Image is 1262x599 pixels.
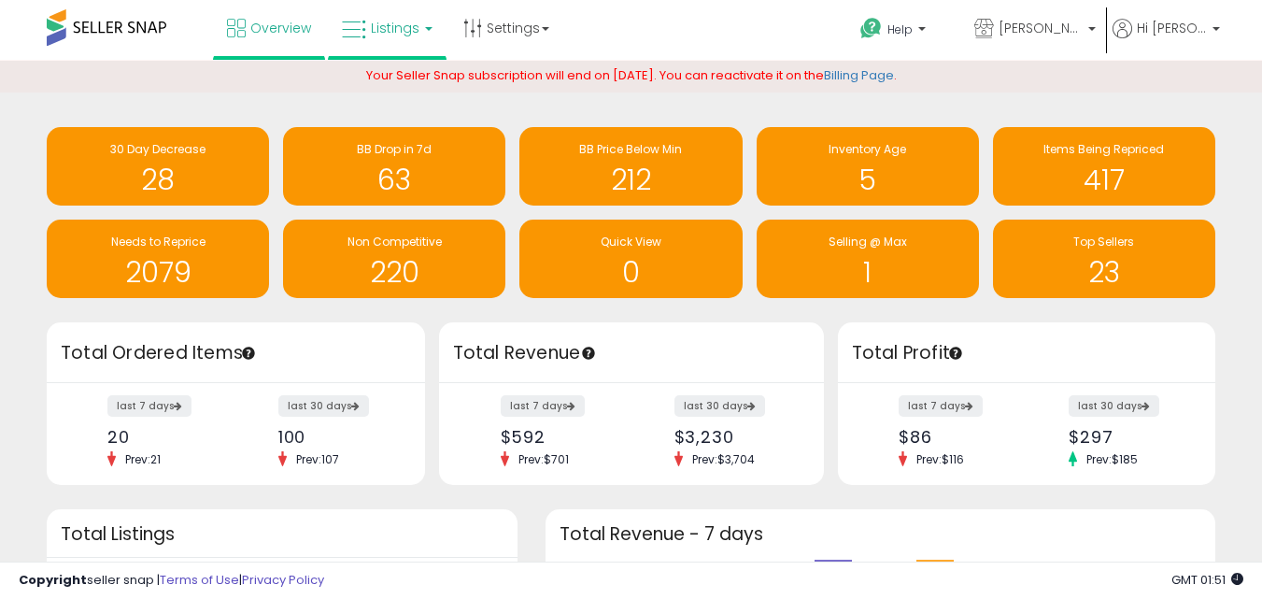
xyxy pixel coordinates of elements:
div: 20 [107,427,221,447]
a: Needs to Reprice 2079 [47,220,269,298]
div: Tooltip anchor [580,345,597,362]
span: current [960,560,1000,573]
span: Non Competitive [347,234,442,250]
h1: 63 [292,164,496,195]
h1: 28 [56,164,260,195]
span: BB Drop in 7d [357,141,432,157]
div: $3,230 [674,427,791,447]
a: Quick View 0 [519,220,742,298]
a: Billing Page [824,66,894,84]
div: Tooltip anchor [240,345,257,362]
h1: 2079 [56,257,260,288]
span: Hi [PERSON_NAME] [1137,19,1207,37]
h3: Total Revenue - 7 days [560,527,1201,541]
h1: 5 [766,164,970,195]
span: BB Price Below Min [579,141,682,157]
label: last 30 days [674,395,765,417]
span: 30 Day Decrease [110,141,206,157]
span: Selling @ Max [829,234,907,250]
a: Terms of Use [160,571,239,589]
a: 30 Day Decrease 28 [47,127,269,206]
span: Listings [371,19,419,37]
span: Your Seller Snap subscription will end on [DATE]. You can reactivate it on the . [366,66,897,84]
label: last 7 days [107,395,191,417]
h1: 220 [292,257,496,288]
div: $86 [899,427,1013,447]
a: Privacy Policy [242,571,324,589]
div: seller snap | | [19,572,324,590]
a: BB Drop in 7d 63 [283,127,505,206]
h1: 417 [1002,164,1206,195]
span: Needs to Reprice [111,234,206,250]
a: Items Being Repriced 417 [993,127,1215,206]
i: Get Help [859,17,883,40]
h3: Total Revenue [453,340,810,366]
span: 2025-08-11 01:51 GMT [1171,571,1243,589]
div: Tooltip anchor [947,345,964,362]
label: last 30 days [1069,395,1159,417]
a: Hi [PERSON_NAME] [1113,19,1220,61]
h3: Total Profit [852,340,1202,366]
a: Selling @ Max 1 [757,220,979,298]
h1: 23 [1002,257,1206,288]
span: Prev: 21 [116,451,170,467]
span: [PERSON_NAME] & Company [999,19,1083,37]
span: Prev: 107 [287,451,348,467]
span: Prev: $185 [1077,451,1147,467]
strong: Copyright [19,571,87,589]
label: last 7 days [501,395,585,417]
h1: 0 [529,257,732,288]
span: Inventory Age [829,141,906,157]
h3: Total Ordered Items [61,340,411,366]
a: BB Price Below Min 212 [519,127,742,206]
div: 100 [278,427,392,447]
h1: 1 [766,257,970,288]
span: Prev: $3,704 [683,451,764,467]
span: Items Being Repriced [1043,141,1164,157]
h3: Total Listings [61,527,503,541]
span: Overview [250,19,311,37]
label: last 30 days [278,395,369,417]
label: last 7 days [899,395,983,417]
span: previous [858,560,907,573]
a: Top Sellers 23 [993,220,1215,298]
div: $592 [501,427,617,447]
div: $297 [1069,427,1183,447]
span: Prev: $116 [907,451,973,467]
a: Inventory Age 5 [757,127,979,206]
span: Prev: $701 [509,451,578,467]
span: Top Sellers [1073,234,1134,250]
a: Non Competitive 220 [283,220,505,298]
h1: 212 [529,164,732,195]
span: Quick View [601,234,661,250]
span: Help [887,21,913,37]
a: Help [845,3,957,61]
